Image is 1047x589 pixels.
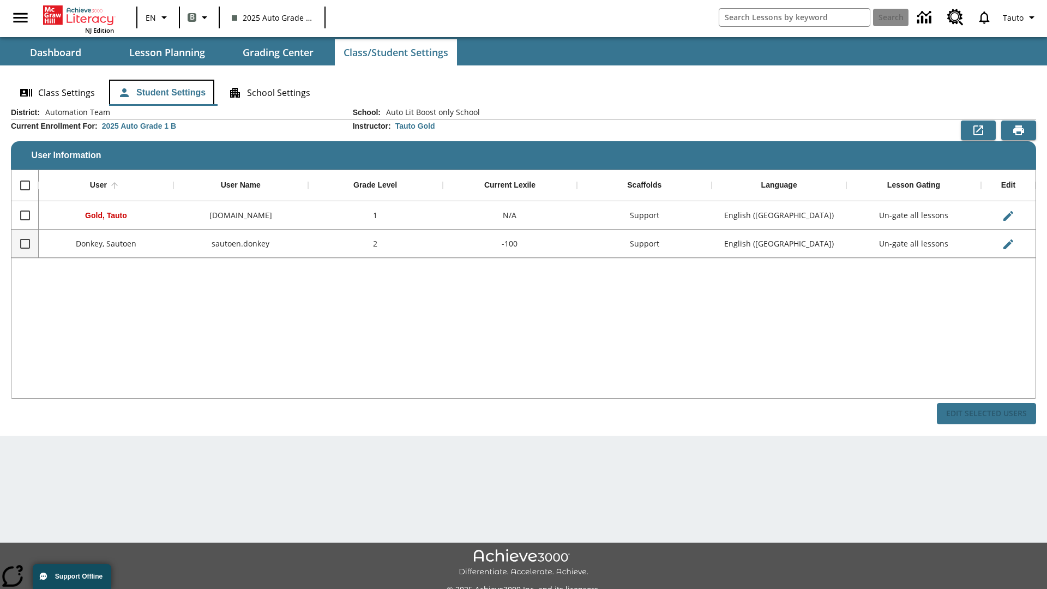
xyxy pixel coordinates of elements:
[173,201,308,230] div: tauto.gold
[911,3,941,33] a: Data Center
[353,108,381,117] h2: School :
[381,107,480,118] span: Auto Lit Boost only School
[997,205,1019,227] button: Edit User
[353,122,391,131] h2: Instructor :
[183,8,215,27] button: Boost Class color is gray green. Change class color
[109,80,214,106] button: Student Settings
[941,3,970,32] a: Resource Center, Will open in new tab
[1001,181,1015,190] div: Edit
[961,121,996,140] button: Export to CSV
[335,39,457,65] button: Class/Student Settings
[308,230,443,258] div: 2
[33,564,111,589] button: Support Offline
[443,201,577,230] div: N/A
[887,181,940,190] div: Lesson Gating
[220,80,319,106] button: School Settings
[761,181,797,190] div: Language
[11,107,1036,425] div: User Information
[459,549,588,577] img: Achieve3000 Differentiate Accelerate Achieve
[55,573,103,580] span: Support Offline
[577,201,712,230] div: Support
[997,233,1019,255] button: Edit User
[308,201,443,230] div: 1
[443,230,577,258] div: -100
[484,181,535,190] div: Current Lexile
[1003,12,1024,23] span: Tauto
[40,107,110,118] span: Automation Team
[232,12,312,23] span: 2025 Auto Grade 1 B
[719,9,870,26] input: search field
[224,39,333,65] button: Grading Center
[32,151,101,160] span: User Information
[102,121,176,131] div: 2025 Auto Grade 1 B
[76,238,136,249] span: Donkey, Sautoen
[90,181,107,190] div: User
[190,10,195,24] span: B
[85,26,114,34] span: NJ Edition
[11,122,98,131] h2: Current Enrollment For :
[627,181,661,190] div: Scaffolds
[353,181,397,190] div: Grade Level
[43,3,114,34] div: Home
[846,201,981,230] div: Un-gate all lessons
[11,80,1036,106] div: Class/Student Settings
[998,8,1043,27] button: Profile/Settings
[4,2,37,34] button: Open side menu
[395,121,435,131] div: Tauto Gold
[712,201,846,230] div: English (US)
[173,230,308,258] div: sautoen.donkey
[846,230,981,258] div: Un-gate all lessons
[146,12,156,23] span: EN
[85,211,127,220] span: Gold, Tauto
[112,39,221,65] button: Lesson Planning
[712,230,846,258] div: English (US)
[1,39,110,65] button: Dashboard
[11,80,104,106] button: Class Settings
[221,181,261,190] div: User Name
[141,8,176,27] button: Language: EN, Select a language
[11,108,40,117] h2: District :
[970,3,998,32] a: Notifications
[1001,121,1036,140] button: Print Preview
[577,230,712,258] div: Support
[43,4,114,26] a: Home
